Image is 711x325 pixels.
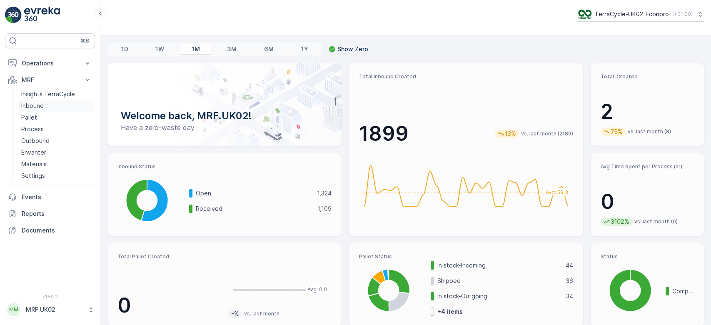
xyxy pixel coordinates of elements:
[601,163,694,170] p: Avg Time Spent per Process (hr)
[121,109,328,122] p: Welcome back, MRF.UK02!
[5,222,95,239] a: Documents
[521,130,573,137] p: vs. last month (2189)
[18,135,95,147] a: Outbound
[21,102,44,110] p: Inbound
[21,172,45,180] p: Settings
[81,37,89,44] p: ⌘B
[18,123,95,135] a: Process
[504,130,517,138] p: 13%
[24,7,60,23] img: logo_light-DOdMpM7g.png
[18,100,95,112] a: Inbound
[7,303,20,316] div: MM
[301,45,308,53] p: 1Y
[26,305,83,314] p: MRF.UK02
[21,125,44,133] p: Process
[610,127,624,136] p: 75%
[21,137,50,145] p: Outbound
[5,294,95,299] span: v 1.50.2
[5,7,22,23] img: logo
[264,45,274,53] p: 6M
[601,253,694,260] p: Status
[18,158,95,170] a: Materials
[359,253,573,260] p: Pallet Status
[18,170,95,182] a: Settings
[192,45,200,53] p: 1M
[21,160,47,168] p: Materials
[121,122,328,132] p: Have a zero-waste day
[21,148,46,157] p: Envanter
[5,301,95,318] button: MMMRF.UK02
[22,59,78,67] p: Operations
[610,217,630,226] p: 3102%
[595,10,669,18] p: TerraCycle-UK02-Econpro
[359,73,573,80] p: Total Inbound Created
[117,293,221,318] p: 0
[566,277,573,285] p: 36
[628,128,671,135] p: vs. last month (8)
[22,76,78,84] p: MRF
[337,45,368,53] p: Show Zero
[437,277,561,285] p: Shipped
[672,11,693,17] p: ( +01:00 )
[5,189,95,205] a: Events
[601,73,694,80] p: Total Created
[155,45,164,53] p: 1W
[672,287,694,295] p: Completed
[566,292,573,300] p: 34
[117,163,332,170] p: Inbound Status
[18,112,95,123] a: Pallet
[317,205,332,213] p: 1,109
[601,99,694,124] p: 2
[601,189,694,214] p: 0
[244,310,279,317] p: vs. last month
[437,292,561,300] p: In stock-Outgoing
[22,193,92,201] p: Events
[227,45,237,53] p: 3M
[22,210,92,218] p: Reports
[566,261,573,270] p: 44
[634,218,678,225] p: vs. last month (0)
[117,253,221,260] p: Total Pallet Created
[22,226,92,235] p: Documents
[437,307,463,316] p: + 4 items
[18,147,95,158] a: Envanter
[21,113,37,122] p: Pallet
[359,121,409,146] p: 1899
[5,205,95,222] a: Reports
[18,88,95,100] a: Insights TerraCycle
[21,90,75,98] p: Insights TerraCycle
[317,189,332,197] p: 1,324
[5,72,95,88] button: MRF
[121,45,128,53] p: 1D
[230,310,240,318] p: -%
[578,10,591,19] img: terracycle_logo_wKaHoWT.png
[196,205,312,213] p: Received
[5,55,95,72] button: Operations
[437,261,560,270] p: In stock-Incoming
[196,189,312,197] p: Open
[578,7,704,22] button: TerraCycle-UK02-Econpro(+01:00)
